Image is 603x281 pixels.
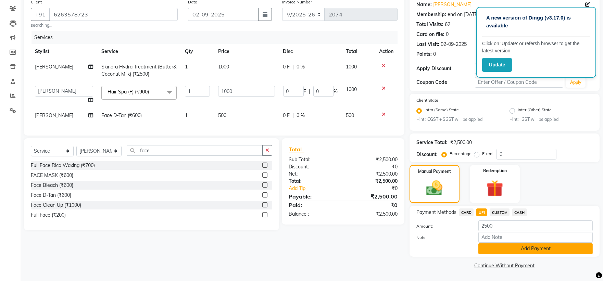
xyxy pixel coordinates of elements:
div: 0 [433,51,436,58]
div: Balance : [284,210,343,218]
span: Skinora Hydra Treatment (Butter&Coconut Milk) (₹2500) [101,64,176,77]
div: Full Face Rica Waxing (₹700) [31,162,95,169]
span: | [293,63,294,71]
button: +91 [31,8,50,21]
div: Face Bleach (₹600) [31,182,73,189]
span: 0 F [283,63,290,71]
img: _cash.svg [421,179,448,197]
div: Discount: [284,163,343,170]
label: Client State [416,97,438,103]
div: Card on file: [416,31,444,38]
div: Total: [284,178,343,185]
div: ₹0 [353,185,403,192]
div: 02-09-2025 [441,41,467,48]
p: Click on ‘Update’ or refersh browser to get the latest version. [482,40,590,54]
div: Membership: [416,11,446,18]
span: [PERSON_NAME] [35,112,73,118]
span: CUSTOM [490,208,510,216]
div: Paid: [284,201,343,209]
label: Redemption [483,168,507,174]
small: searching... [31,22,178,28]
div: Face D-Tan (₹600) [31,192,71,199]
span: 500 [218,112,226,118]
label: Intra (Same) State [425,107,459,115]
label: Inter (Other) State [518,107,552,115]
span: CARD [459,208,474,216]
a: Add Tip [284,185,353,192]
div: ₹2,500.00 [343,156,403,163]
a: Continue Without Payment [411,262,598,269]
input: Search by Name/Mobile/Email/Code [49,8,178,21]
label: Fixed [482,151,492,157]
div: 62 [445,21,450,28]
div: Sub Total: [284,156,343,163]
th: Qty [181,44,214,59]
input: Search or Scan [127,145,263,156]
span: Payment Methods [416,209,456,216]
button: Update [482,58,512,72]
div: ₹2,500.00 [343,210,403,218]
span: UPI [476,208,487,216]
div: FACE MASK (₹600) [31,172,73,179]
div: Coupon Code [416,79,475,86]
label: Note: [411,234,474,241]
small: Hint : CGST + SGST will be applied [416,116,500,123]
div: end on [DATE] [448,11,479,18]
span: | [309,88,311,95]
th: Stylist [31,44,97,59]
div: Last Visit: [416,41,439,48]
div: ₹2,500.00 [343,178,403,185]
span: | [293,112,294,119]
div: ₹2,500.00 [343,192,403,201]
div: ₹2,500.00 [343,170,403,178]
span: 500 [346,112,354,118]
div: Service Total: [416,139,448,146]
span: 1000 [218,64,229,70]
div: ₹2,500.00 [450,139,472,146]
div: ₹0 [343,163,403,170]
span: Face D-Tan (₹600) [101,112,142,118]
div: Name: [416,1,432,8]
div: Apply Discount [416,65,475,72]
span: % [334,88,338,95]
a: [PERSON_NAME] [433,1,472,8]
img: _gift.svg [481,178,508,199]
span: CASH [512,208,527,216]
div: 0 [446,31,449,38]
small: Hint : IGST will be applied [510,116,593,123]
div: Discount: [416,151,438,158]
th: Total [342,44,375,59]
th: Price [214,44,279,59]
label: Manual Payment [418,168,451,175]
div: Total Visits: [416,21,443,28]
p: A new version of Dingg (v3.17.0) is available [486,14,586,29]
th: Service [97,44,181,59]
span: 1 [185,112,188,118]
div: Points: [416,51,432,58]
div: Payable: [284,192,343,201]
input: Add Note [478,232,593,243]
span: 0 F [283,112,290,119]
span: Total [289,146,304,153]
div: Full Face (₹200) [31,212,66,219]
a: x [149,89,152,95]
input: Enter Offer / Coupon Code [475,77,563,88]
div: Face Clean Up (₹1000) [31,202,81,209]
button: Apply [566,77,586,88]
th: Disc [279,44,342,59]
span: Hair Spa (F) (₹900) [108,89,149,95]
label: Amount: [411,223,474,229]
button: Add Payment [478,243,593,254]
span: 1000 [346,86,357,92]
input: Amount [478,220,593,231]
span: F [304,88,306,95]
span: 0 % [297,112,305,119]
span: 0 % [297,63,305,71]
span: 1000 [346,64,357,70]
div: ₹0 [343,201,403,209]
div: Services [32,31,403,44]
span: [PERSON_NAME] [35,64,73,70]
span: 1 [185,64,188,70]
th: Action [375,44,398,59]
div: Net: [284,170,343,178]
